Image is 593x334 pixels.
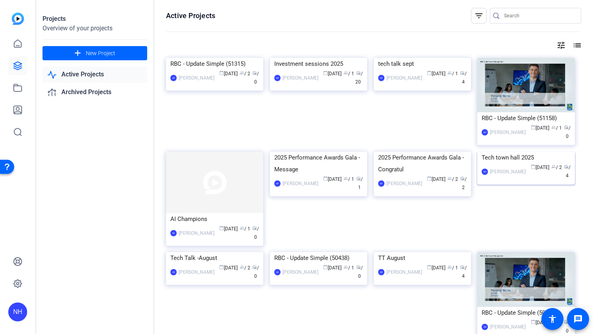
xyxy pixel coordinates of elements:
[531,319,536,324] span: calendar_today
[447,176,458,182] span: / 2
[482,112,570,124] div: RBC - Update Simple (51158)
[344,176,348,181] span: group
[573,314,583,324] mat-icon: message
[170,252,259,264] div: Tech Talk -August
[460,176,465,181] span: radio
[378,252,467,264] div: TT August
[447,265,452,269] span: group
[252,71,257,75] span: radio
[170,230,177,236] div: SP
[551,125,556,130] span: group
[531,164,536,169] span: calendar_today
[531,320,549,325] span: [DATE]
[427,176,445,182] span: [DATE]
[42,14,147,24] div: Projects
[482,324,488,330] div: JW
[170,213,259,225] div: AI Champions
[564,319,569,324] span: radio
[482,169,488,175] div: NH
[42,84,147,100] a: Archived Projects
[447,71,452,75] span: group
[166,11,215,20] h1: Active Projects
[42,46,147,60] button: New Project
[219,226,238,232] span: [DATE]
[323,176,342,182] span: [DATE]
[323,71,342,76] span: [DATE]
[551,125,562,131] span: / 1
[460,265,467,279] span: / 4
[344,265,354,271] span: / 1
[252,71,259,85] span: / 0
[344,71,354,76] span: / 1
[427,71,445,76] span: [DATE]
[179,229,214,237] div: [PERSON_NAME]
[490,168,526,176] div: [PERSON_NAME]
[564,164,569,169] span: radio
[252,265,259,279] span: / 0
[531,165,549,170] span: [DATE]
[378,152,467,175] div: 2025 Performance Awards Gala - Congratul
[8,302,27,321] div: NH
[551,164,556,169] span: group
[460,265,465,269] span: radio
[386,74,422,82] div: [PERSON_NAME]
[42,24,147,33] div: Overview of your projects
[240,265,244,269] span: group
[427,176,432,181] span: calendar_today
[490,128,526,136] div: [PERSON_NAME]
[219,71,224,75] span: calendar_today
[252,226,257,230] span: radio
[323,71,328,75] span: calendar_today
[551,165,562,170] span: / 2
[564,165,571,178] span: / 4
[170,75,177,81] div: JW
[564,125,569,130] span: radio
[356,176,363,190] span: / 1
[427,265,432,269] span: calendar_today
[240,71,250,76] span: / 2
[386,268,422,276] div: [PERSON_NAME]
[344,176,354,182] span: / 1
[460,71,467,85] span: / 4
[240,226,250,232] span: / 1
[274,58,363,70] div: Investment sessions 2025
[564,125,571,139] span: / 0
[378,269,384,275] div: JW
[378,180,384,187] div: SP
[564,320,571,334] span: / 0
[283,180,318,187] div: [PERSON_NAME]
[274,75,281,81] div: NH
[219,226,224,230] span: calendar_today
[490,323,526,331] div: [PERSON_NAME]
[482,307,570,319] div: RBC - Update Simple (50426)
[240,265,250,271] span: / 2
[42,67,147,83] a: Active Projects
[378,58,467,70] div: tech talk sept
[283,268,318,276] div: [PERSON_NAME]
[179,268,214,276] div: [PERSON_NAME]
[460,176,467,190] span: / 2
[179,74,214,82] div: [PERSON_NAME]
[170,269,177,275] div: JW
[274,180,281,187] div: SP
[531,125,536,130] span: calendar_today
[274,269,281,275] div: JW
[447,265,458,271] span: / 1
[323,265,328,269] span: calendar_today
[356,176,361,181] span: radio
[283,74,318,82] div: [PERSON_NAME]
[252,265,257,269] span: radio
[355,71,363,85] span: / 20
[274,252,363,264] div: RBC - Update Simple (50438)
[460,71,465,75] span: radio
[344,71,348,75] span: group
[556,41,566,50] mat-icon: tune
[219,71,238,76] span: [DATE]
[73,48,83,58] mat-icon: add
[482,152,570,163] div: Tech town hall 2025
[323,176,328,181] span: calendar_today
[219,265,224,269] span: calendar_today
[356,265,361,269] span: radio
[427,265,445,271] span: [DATE]
[474,11,484,20] mat-icon: filter_list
